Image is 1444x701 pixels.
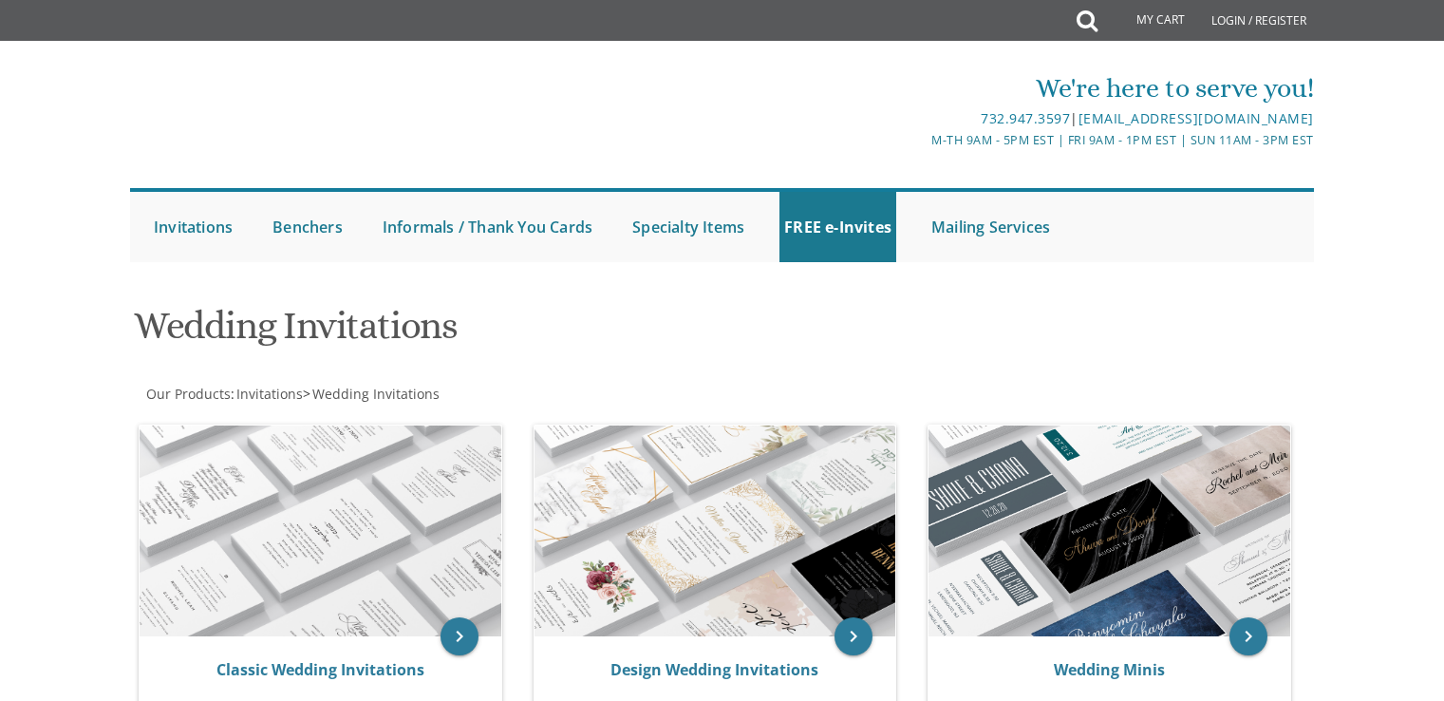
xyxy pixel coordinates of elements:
[1229,617,1267,655] a: keyboard_arrow_right
[1096,2,1198,40] a: My Cart
[140,426,501,636] img: Classic Wedding Invitations
[312,385,440,403] span: Wedding Invitations
[835,617,872,655] a: keyboard_arrow_right
[144,385,231,403] a: Our Products
[130,385,722,404] div: :
[149,192,237,262] a: Invitations
[378,192,597,262] a: Informals / Thank You Cards
[526,130,1314,150] div: M-Th 9am - 5pm EST | Fri 9am - 1pm EST | Sun 11am - 3pm EST
[628,192,749,262] a: Specialty Items
[134,305,909,361] h1: Wedding Invitations
[236,385,303,403] span: Invitations
[927,192,1055,262] a: Mailing Services
[1054,659,1165,680] a: Wedding Minis
[216,659,424,680] a: Classic Wedding Invitations
[779,192,896,262] a: FREE e-Invites
[534,426,896,636] img: Design Wedding Invitations
[310,385,440,403] a: Wedding Invitations
[981,109,1070,127] a: 732.947.3597
[526,107,1314,130] div: |
[441,617,478,655] a: keyboard_arrow_right
[610,659,818,680] a: Design Wedding Invitations
[526,69,1314,107] div: We're here to serve you!
[234,385,303,403] a: Invitations
[268,192,347,262] a: Benchers
[303,385,440,403] span: >
[1078,109,1314,127] a: [EMAIL_ADDRESS][DOMAIN_NAME]
[928,426,1290,636] img: Wedding Minis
